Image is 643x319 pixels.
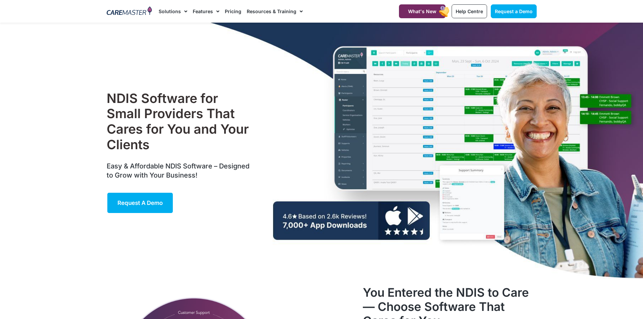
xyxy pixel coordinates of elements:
span: Help Centre [456,8,483,14]
span: Request a Demo [495,8,533,14]
span: What's New [408,8,436,14]
a: What's New [399,4,446,18]
a: Request a Demo [107,192,173,214]
span: Easy & Affordable NDIS Software – Designed to Grow with Your Business! [107,162,249,179]
span: Request a Demo [117,200,163,206]
a: Request a Demo [491,4,537,18]
img: CareMaster Logo [107,6,152,17]
h1: NDIS Software for Small Providers That Cares for You and Your Clients [107,91,253,152]
a: Help Centre [452,4,487,18]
